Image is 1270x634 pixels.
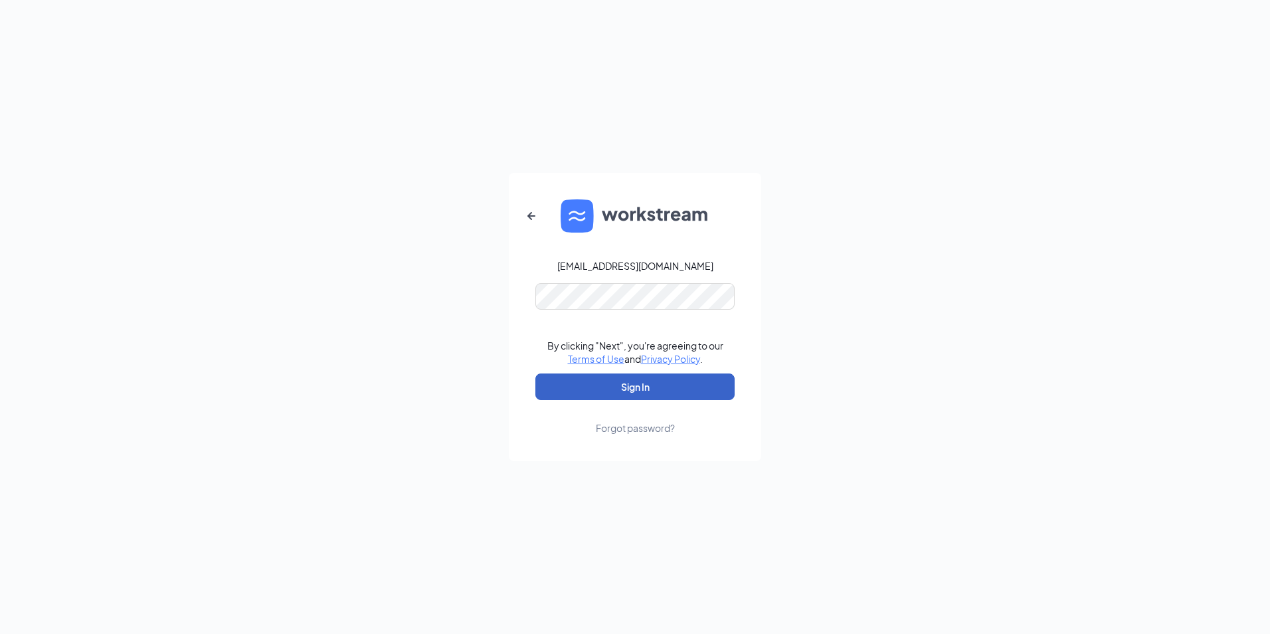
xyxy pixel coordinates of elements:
[515,200,547,232] button: ArrowLeftNew
[568,353,624,365] a: Terms of Use
[547,339,723,366] div: By clicking "Next", you're agreeing to our and .
[596,421,675,435] div: Forgot password?
[596,400,675,435] a: Forgot password?
[641,353,700,365] a: Privacy Policy
[535,373,735,400] button: Sign In
[557,259,713,272] div: [EMAIL_ADDRESS][DOMAIN_NAME]
[561,199,709,233] img: WS logo and Workstream text
[523,208,539,224] svg: ArrowLeftNew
